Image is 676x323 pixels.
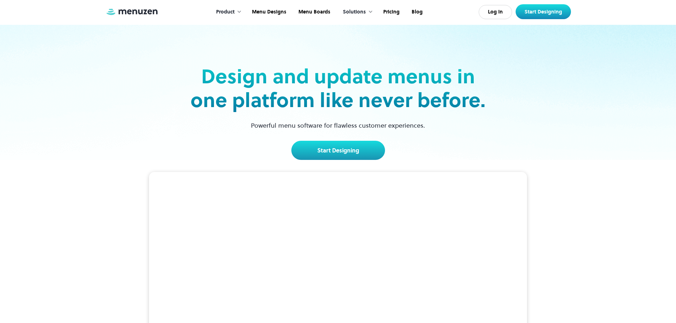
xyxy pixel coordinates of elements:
a: Menu Boards [292,1,336,23]
a: Menu Designs [245,1,292,23]
a: Log In [479,5,512,19]
div: Product [209,1,245,23]
a: Start Designing [291,141,385,160]
p: Powerful menu software for flawless customer experiences. [242,121,434,130]
a: Start Designing [516,4,571,19]
div: Product [216,8,235,16]
h2: Design and update menus in one platform like never before. [188,65,488,112]
div: Solutions [336,1,377,23]
a: Pricing [377,1,405,23]
a: Blog [405,1,428,23]
div: Solutions [343,8,366,16]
